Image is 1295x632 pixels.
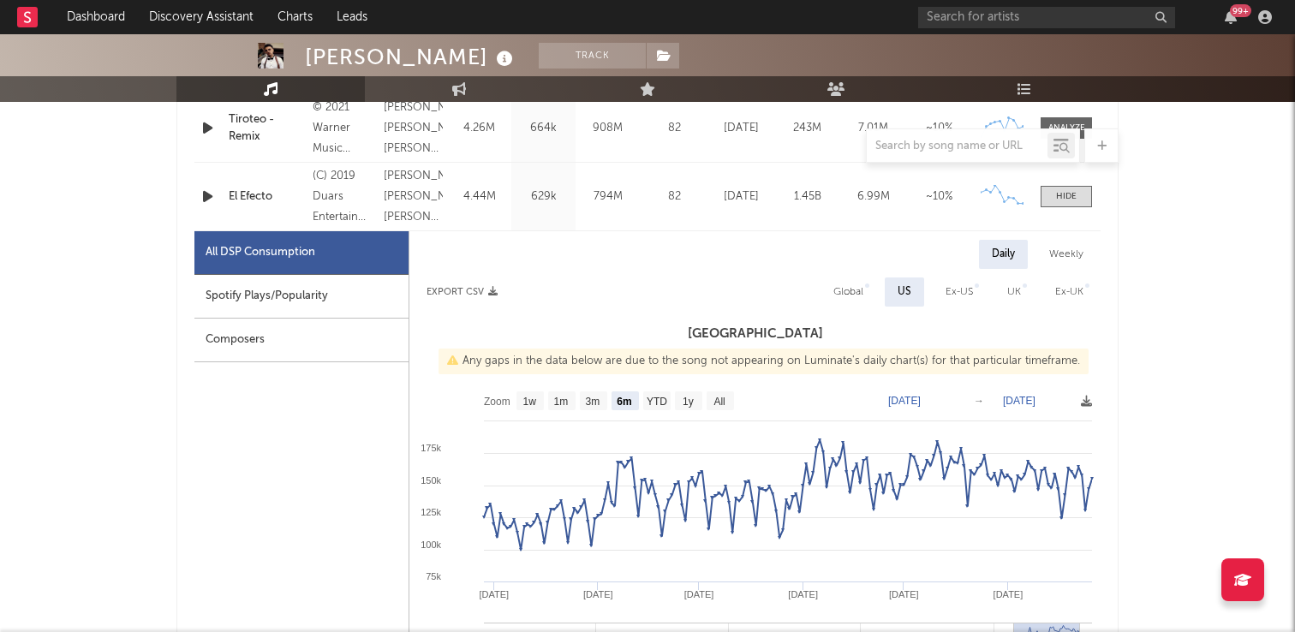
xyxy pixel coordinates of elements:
div: Daily [979,240,1028,269]
a: Tiroteo - Remix [229,111,304,145]
text: 125k [421,507,441,517]
div: Weekly [1036,240,1096,269]
div: UK [1007,282,1021,302]
button: 99+ [1225,10,1237,24]
text: [DATE] [684,589,714,599]
div: 664k [516,120,571,137]
button: Track [539,43,646,69]
text: 175k [421,443,441,453]
text: [DATE] [889,589,919,599]
text: 75k [426,571,441,581]
button: Export CSV [427,287,498,297]
div: Ex-UK [1055,282,1083,302]
text: [DATE] [1003,395,1035,407]
div: 4.26M [451,120,507,137]
a: El Efecto [229,188,304,206]
text: 3m [586,396,600,408]
div: 629k [516,188,571,206]
div: 7.01M [844,120,902,137]
input: Search for artists [918,7,1175,28]
div: [PERSON_NAME], [PERSON_NAME], [PERSON_NAME], [PERSON_NAME], [PERSON_NAME] +2 others [384,166,443,228]
text: 1w [523,396,537,408]
div: All DSP Consumption [206,242,315,263]
text: [DATE] [583,589,613,599]
text: [DATE] [994,589,1023,599]
div: 6.99M [844,188,902,206]
text: YTD [647,396,667,408]
text: [DATE] [479,589,509,599]
div: Composers [194,319,409,362]
input: Search by song name or URL [867,140,1047,153]
h3: [GEOGRAPHIC_DATA] [409,324,1101,344]
div: ~ 10 % [910,188,968,206]
div: 243M [779,120,836,137]
text: [DATE] [888,395,921,407]
text: 1m [554,396,569,408]
text: All [713,396,725,408]
div: All DSP Consumption [194,231,409,275]
div: (C) 2019 Duars Entertainment, Corp. Dist. by Sony Music Entertainment U.S. Latin LLC [313,166,375,228]
div: 908M [580,120,636,137]
div: 794M [580,188,636,206]
div: Spotify Plays/Popularity [194,275,409,319]
div: 4.44M [451,188,507,206]
div: Global [833,282,863,302]
div: [DATE] [713,120,770,137]
div: Ex-US [946,282,973,302]
text: 6m [617,396,631,408]
div: 82 [644,120,704,137]
text: Zoom [484,396,510,408]
text: 1y [683,396,694,408]
div: 82 [644,188,704,206]
div: Any gaps in the data below are due to the song not appearing on Luminate's daily chart(s) for tha... [439,349,1089,374]
div: ~ 10 % [910,120,968,137]
div: [PERSON_NAME] [305,43,517,71]
text: 150k [421,475,441,486]
div: 1.45B [779,188,836,206]
text: [DATE] [788,589,818,599]
div: 99 + [1230,4,1251,17]
div: [DATE] [713,188,770,206]
text: → [974,395,984,407]
div: US [898,282,911,302]
text: 100k [421,540,441,550]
